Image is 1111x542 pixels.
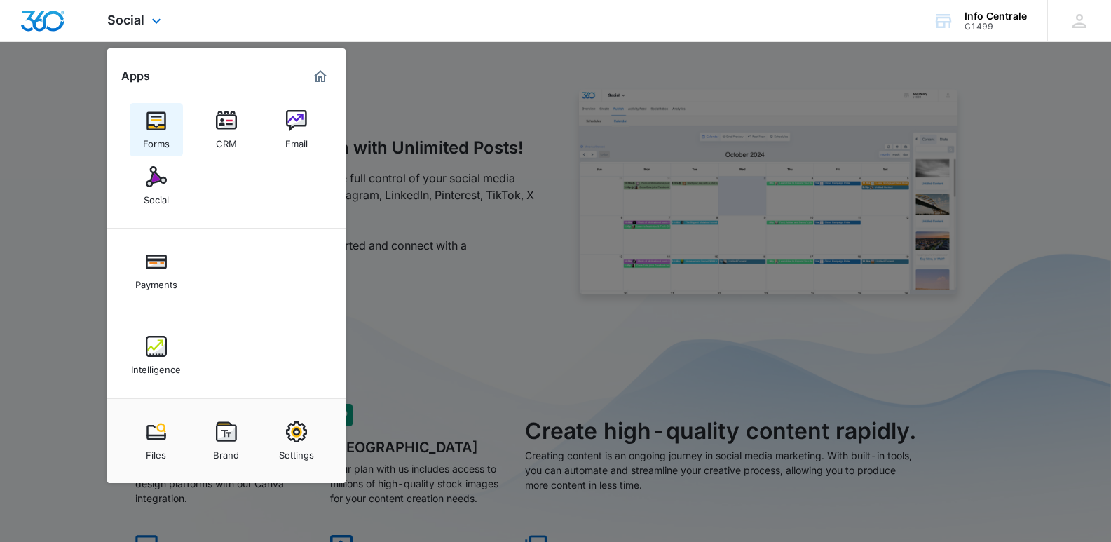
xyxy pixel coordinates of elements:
[965,11,1027,22] div: account name
[107,13,144,27] span: Social
[131,357,181,375] div: Intelligence
[144,187,169,205] div: Social
[309,65,332,88] a: Marketing 360® Dashboard
[130,244,183,297] a: Payments
[200,103,253,156] a: CRM
[130,103,183,156] a: Forms
[200,414,253,468] a: Brand
[130,414,183,468] a: Files
[135,272,177,290] div: Payments
[143,131,170,149] div: Forms
[216,131,237,149] div: CRM
[279,442,314,461] div: Settings
[213,442,239,461] div: Brand
[130,329,183,382] a: Intelligence
[965,22,1027,32] div: account id
[270,414,323,468] a: Settings
[121,69,150,83] h2: Apps
[270,103,323,156] a: Email
[146,442,166,461] div: Files
[285,131,308,149] div: Email
[130,159,183,212] a: Social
